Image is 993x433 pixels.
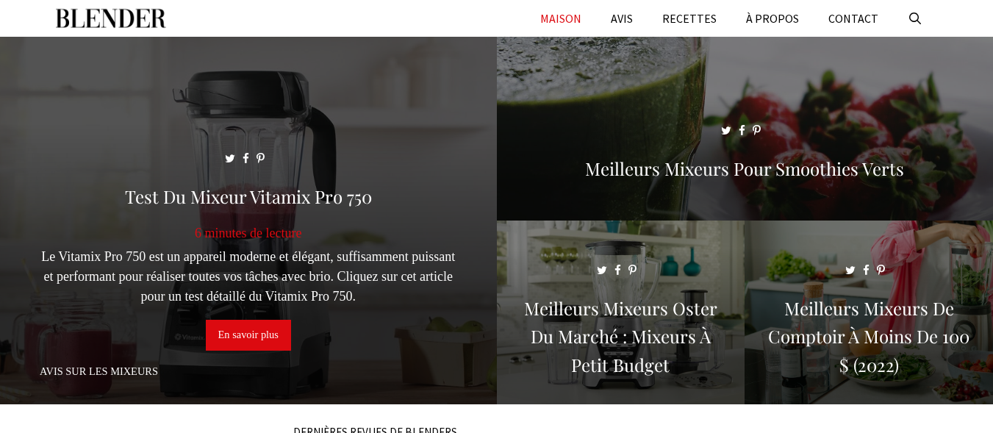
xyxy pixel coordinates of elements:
[745,387,993,401] a: Meilleurs mixeurs de comptoir à moins de 100 $ (2022)
[611,11,633,26] font: AVIS
[497,387,745,401] a: Meilleurs mixeurs Oster du marché : mixeurs à petit budget
[218,329,279,340] font: En savoir plus
[746,11,799,26] font: À PROPOS
[662,11,717,26] font: RECETTES
[828,11,878,26] font: CONTACT
[206,320,291,351] a: En savoir plus
[40,365,158,377] a: Avis sur les mixeurs
[540,11,581,26] font: MAISON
